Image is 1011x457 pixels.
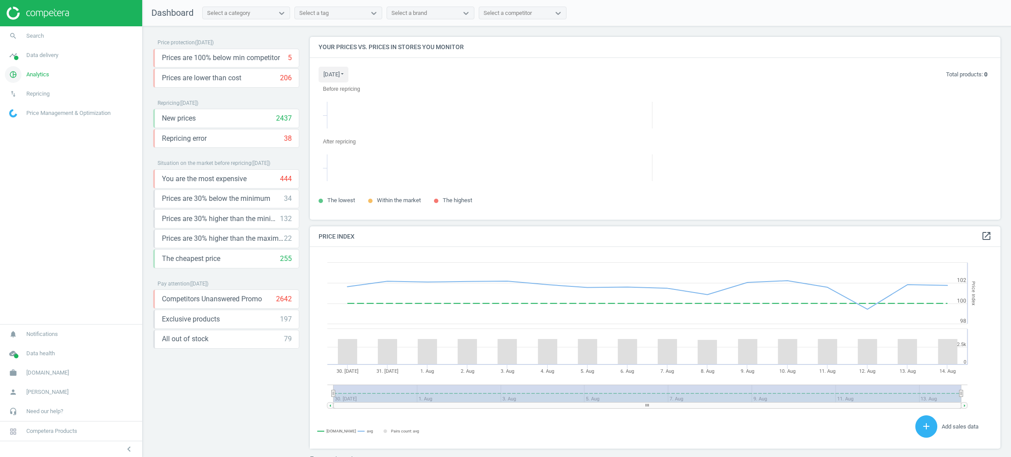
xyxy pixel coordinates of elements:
[327,197,355,204] span: The lowest
[484,9,532,17] div: Select a competitor
[162,254,220,264] span: The cheapest price
[939,368,956,374] tspan: 14. Aug
[162,73,241,83] span: Prices are lower than cost
[921,421,932,432] i: add
[376,368,398,374] tspan: 31. [DATE]
[541,368,554,374] tspan: 4. Aug
[162,194,270,204] span: Prices are 30% below the minimum
[280,174,292,184] div: 444
[124,444,134,454] i: chevron_left
[310,226,1000,247] h4: Price Index
[276,294,292,304] div: 2642
[581,368,594,374] tspan: 5. Aug
[337,368,359,374] tspan: 30. [DATE]
[942,423,979,430] span: Add sales data
[158,281,190,287] span: Pay attention
[299,9,329,17] div: Select a tag
[391,429,419,433] tspan: Pairs count: avg
[276,114,292,123] div: 2437
[5,326,22,343] i: notifications
[284,194,292,204] div: 34
[701,368,714,374] tspan: 8. Aug
[26,388,68,396] span: [PERSON_NAME]
[162,53,280,63] span: Prices are 100% below min competitor
[377,197,421,204] span: Within the market
[323,139,356,145] tspan: After repricing
[162,134,207,143] span: Repricing error
[26,90,50,98] span: Repricing
[26,407,63,415] span: Need our help?
[960,318,966,324] text: 98
[326,429,356,433] tspan: [DOMAIN_NAME]
[26,51,58,59] span: Data delivery
[7,7,69,20] img: ajHJNr6hYgQAAAAASUVORK5CYII=
[501,368,514,374] tspan: 3. Aug
[323,86,360,92] tspan: Before repricing
[367,429,373,433] tspan: avg
[420,368,434,374] tspan: 1. Aug
[179,100,198,106] span: ( [DATE] )
[984,71,987,78] b: 0
[620,368,634,374] tspan: 6. Aug
[162,174,247,184] span: You are the most expensive
[957,277,966,283] text: 102
[661,368,674,374] tspan: 7. Aug
[957,298,966,304] text: 100
[5,86,22,102] i: swap_vert
[9,109,17,118] img: wGWNvw8QSZomAAAAABJRU5ErkJggg==
[779,368,796,374] tspan: 10. Aug
[190,281,208,287] span: ( [DATE] )
[251,160,270,166] span: ( [DATE] )
[310,37,1000,57] h4: Your prices vs. prices in stores you monitor
[946,71,987,79] p: Total products:
[207,9,250,17] div: Select a category
[280,73,292,83] div: 206
[162,314,220,324] span: Exclusive products
[819,368,835,374] tspan: 11. Aug
[461,368,474,374] tspan: 2. Aug
[981,231,992,241] i: open_in_new
[26,427,77,435] span: Competera Products
[162,114,196,123] span: New prices
[971,281,976,305] tspan: Price Index
[158,160,251,166] span: Situation on the market before repricing
[195,39,214,46] span: ( [DATE] )
[158,100,179,106] span: Repricing
[860,368,876,374] tspan: 12. Aug
[158,39,195,46] span: Price protection
[957,342,966,347] text: 2.5k
[5,364,22,381] i: work
[151,7,194,18] span: Dashboard
[26,369,69,377] span: [DOMAIN_NAME]
[162,334,208,344] span: All out of stock
[162,234,284,243] span: Prices are 30% higher than the maximal
[284,334,292,344] div: 79
[5,28,22,44] i: search
[284,234,292,243] div: 22
[284,134,292,143] div: 38
[26,350,55,357] span: Data health
[162,294,262,304] span: Competitors Unanswered Promo
[5,384,22,400] i: person
[280,214,292,224] div: 132
[5,66,22,83] i: pie_chart_outlined
[391,9,427,17] div: Select a brand
[26,109,111,117] span: Price Management & Optimization
[5,345,22,362] i: cloud_done
[5,47,22,64] i: timeline
[26,330,58,338] span: Notifications
[900,368,916,374] tspan: 13. Aug
[741,368,754,374] tspan: 9. Aug
[280,314,292,324] div: 197
[981,231,992,242] a: open_in_new
[26,32,44,40] span: Search
[443,197,472,204] span: The highest
[319,67,348,82] button: [DATE]
[118,443,140,455] button: chevron_left
[5,403,22,420] i: headset_mic
[964,359,966,365] text: 0
[288,53,292,63] div: 5
[162,214,280,224] span: Prices are 30% higher than the minimum
[26,71,49,79] span: Analytics
[915,415,937,438] button: add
